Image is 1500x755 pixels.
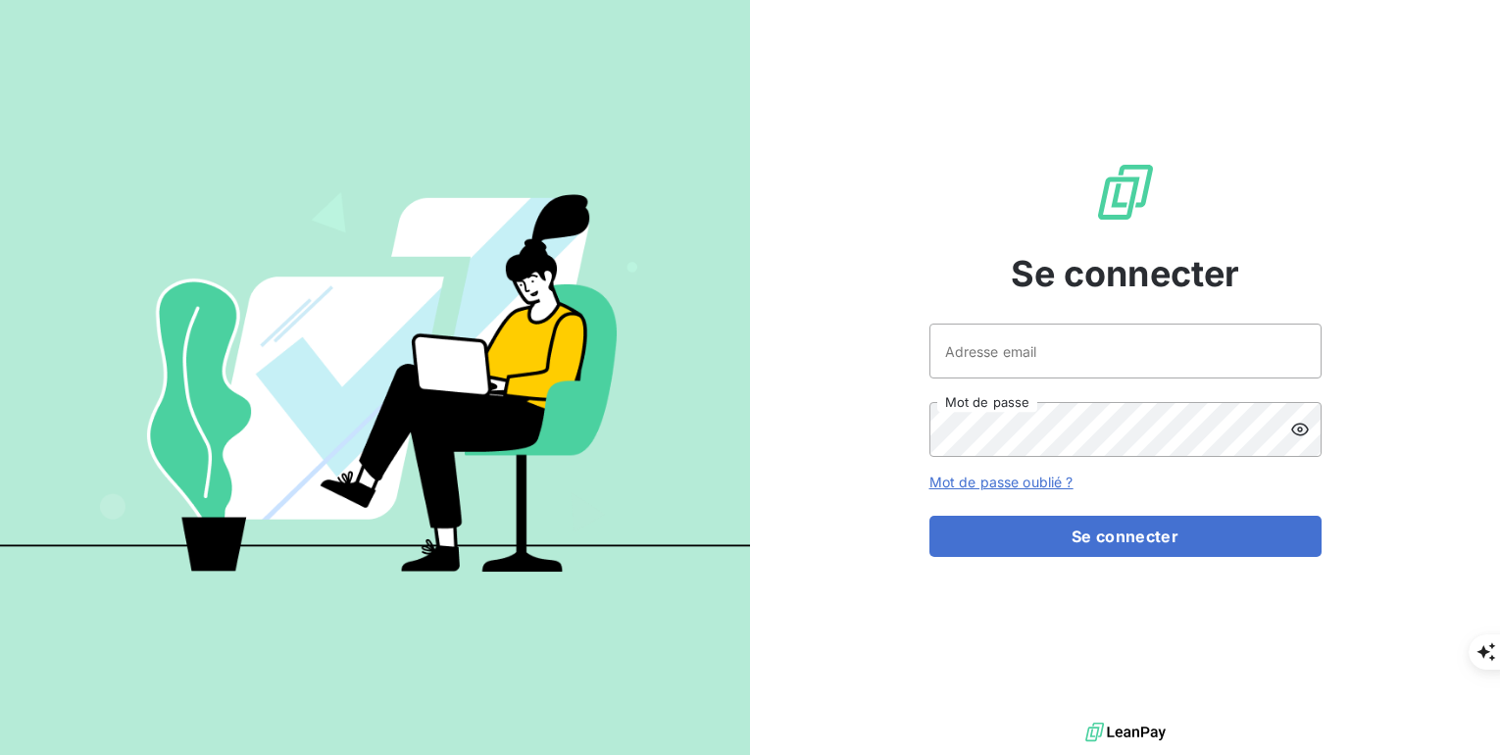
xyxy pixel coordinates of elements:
input: placeholder [929,324,1322,378]
img: Logo LeanPay [1094,161,1157,224]
button: Se connecter [929,516,1322,557]
img: logo [1085,718,1166,747]
a: Mot de passe oublié ? [929,474,1074,490]
span: Se connecter [1011,247,1240,300]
